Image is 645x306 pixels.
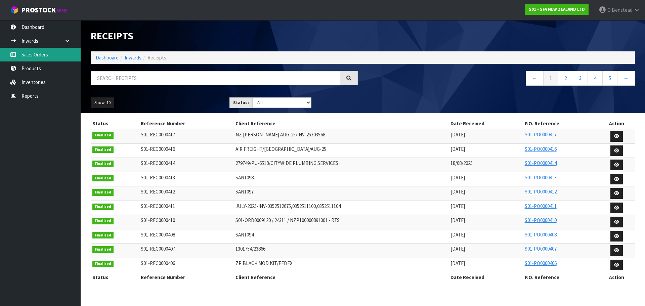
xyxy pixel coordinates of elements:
button: Show: 10 [91,97,114,108]
span: [DATE] [450,188,465,195]
th: Status [91,118,139,129]
span: O [607,7,611,13]
span: Finalised [92,146,114,153]
th: Client Reference [234,272,449,283]
a: S01-PO0000406 [525,260,557,266]
a: 2 [558,71,573,85]
th: Action [598,272,635,283]
nav: Page navigation [368,71,635,87]
span: Benstead [612,7,633,13]
a: ← [526,71,544,85]
span: ZP BLACK MOD KIT/FEDEX [235,260,293,266]
a: Dashboard [96,54,119,61]
span: [DATE] [450,203,465,209]
strong: Status: [233,100,249,105]
a: S01-PO0000410 [525,217,557,223]
span: S01-REC0000413 [141,174,175,181]
span: S01-ORD0009120 / 24311 / NZP100000891001 - RTS [235,217,340,223]
span: S01-REC0000417 [141,131,175,138]
span: ProStock [21,6,56,14]
th: Reference Number [139,272,234,283]
span: S01-REC0000410 [141,217,175,223]
span: S01-REC0000411 [141,203,175,209]
input: Search receipts [91,71,340,85]
span: 18/08/2025 [450,160,473,166]
span: Finalised [92,232,114,239]
h1: Receipts [91,30,358,41]
span: 279749/PU-6518/CITYWIDE PLUMBING SERVICES [235,160,338,166]
span: S01-REC0000406 [141,260,175,266]
span: [DATE] [450,174,465,181]
a: → [617,71,635,85]
span: SAN1098 [235,174,254,181]
a: S01-PO0000412 [525,188,557,195]
span: S01-REC0000408 [141,231,175,238]
th: Status [91,272,139,283]
span: [DATE] [450,217,465,223]
th: Client Reference [234,118,449,129]
span: [DATE] [450,231,465,238]
span: NZ [PERSON_NAME] AUG-25/INV-25303568 [235,131,325,138]
span: Finalised [92,218,114,224]
span: Finalised [92,132,114,139]
span: JULY-2025-INV-0352512675,0352511100,0352511104 [235,203,341,209]
a: S01-PO0000407 [525,246,557,252]
th: Date Received [449,272,523,283]
span: Finalised [92,204,114,210]
a: S01-PO0000411 [525,203,557,209]
span: Finalised [92,246,114,253]
a: S01-PO0000417 [525,131,557,138]
th: Reference Number [139,118,234,129]
a: 5 [602,71,617,85]
th: P.O. Reference [523,118,598,129]
th: Date Received [449,118,523,129]
span: [DATE] [450,246,465,252]
a: 3 [573,71,588,85]
span: [DATE] [450,131,465,138]
span: S01-REC0000414 [141,160,175,166]
span: Receipts [147,54,166,61]
a: S01-PO0000416 [525,146,557,152]
span: [DATE] [450,146,465,152]
a: 1 [543,71,558,85]
span: S01-REC0000412 [141,188,175,195]
span: S01-REC0000416 [141,146,175,152]
th: P.O. Reference [523,272,598,283]
span: Finalised [92,261,114,267]
span: 1301754/23866 [235,246,265,252]
strong: S01 - SFA NEW ZEALAND LTD [529,6,585,12]
a: S01-PO0000408 [525,231,557,238]
span: Finalised [92,161,114,167]
span: Finalised [92,175,114,182]
span: SAN1097 [235,188,254,195]
th: Action [598,118,635,129]
small: WMS [57,7,68,14]
span: AIR FREIGHT/[GEOGRAPHIC_DATA]/AUG-25 [235,146,326,152]
a: 4 [588,71,603,85]
a: S01-PO0000414 [525,160,557,166]
span: [DATE] [450,260,465,266]
a: Inwards [125,54,141,61]
span: S01-REC0000407 [141,246,175,252]
span: SAN1094 [235,231,254,238]
a: S01-PO0000413 [525,174,557,181]
img: cube-alt.png [10,6,18,14]
span: Finalised [92,189,114,196]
